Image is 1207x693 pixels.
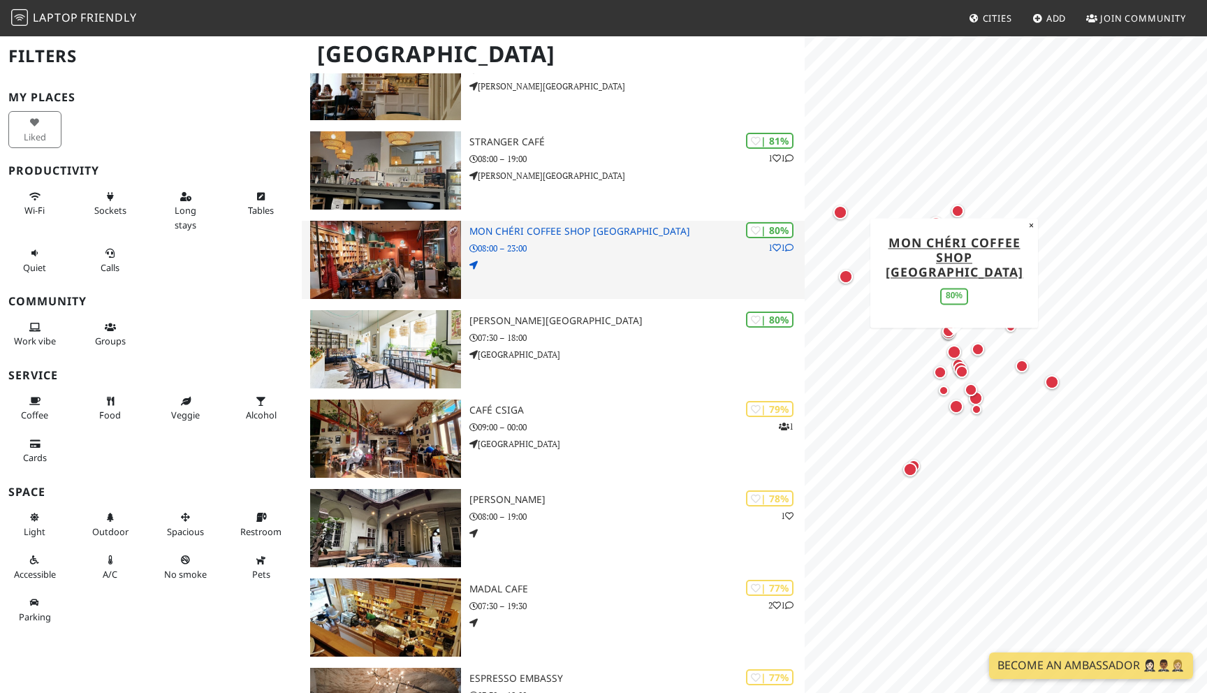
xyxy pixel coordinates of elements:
button: Cards [8,432,61,469]
a: Madal Cafe | 77% 21 Madal Cafe 07:30 – 19:30 [302,578,805,657]
span: Join Community [1100,12,1186,24]
button: Tables [235,185,288,222]
div: Map marker [935,382,952,399]
span: Food [99,409,121,421]
button: Spacious [159,506,212,543]
h3: Café Csiga [469,404,805,416]
div: Map marker [836,267,856,286]
span: Parking [19,611,51,623]
div: Map marker [831,203,850,222]
div: Map marker [1013,357,1031,375]
button: No smoke [159,548,212,585]
h3: Espresso Embassy [469,673,805,685]
div: | 79% [746,401,793,417]
p: 1 [779,420,793,433]
img: Café Csiga [310,400,461,478]
button: Quiet [8,242,61,279]
h3: Space [8,486,293,499]
h3: My Places [8,91,293,104]
p: 08:00 – 19:00 [469,152,805,166]
span: Spacious [167,525,204,538]
div: Map marker [968,401,985,418]
p: 1 1 [768,241,793,254]
div: Map marker [949,356,967,374]
h3: Mon Chéri Coffee Shop [GEOGRAPHIC_DATA] [469,226,805,238]
a: Mon Chéri Coffee Shop [GEOGRAPHIC_DATA] [886,234,1023,280]
div: | 81% [746,133,793,149]
p: 1 [781,509,793,523]
span: Alcohol [246,409,277,421]
button: Restroom [235,506,288,543]
div: Map marker [939,323,958,342]
div: Map marker [966,388,986,408]
span: Friendly [80,10,136,25]
p: 07:30 – 18:00 [469,331,805,344]
div: Map marker [939,322,958,340]
p: 08:00 – 19:00 [469,510,805,523]
button: Light [8,506,61,543]
span: Air conditioned [103,568,117,581]
button: Veggie [159,390,212,427]
span: Coffee [21,409,48,421]
p: 07:30 – 19:30 [469,599,805,613]
a: Join Community [1081,6,1192,31]
div: | 78% [746,490,793,506]
span: Power sockets [94,204,126,217]
p: [GEOGRAPHIC_DATA] [469,437,805,451]
span: Pet friendly [252,568,270,581]
div: | 77% [746,580,793,596]
a: Stranger Café | 81% 11 Stranger Café 08:00 – 19:00 [PERSON_NAME][GEOGRAPHIC_DATA] [302,131,805,210]
button: Wi-Fi [8,185,61,222]
p: 09:00 – 00:00 [469,421,805,434]
span: Group tables [95,335,126,347]
button: Food [84,390,137,427]
div: Map marker [949,202,967,220]
span: Video/audio calls [101,261,119,274]
div: Map marker [946,397,966,416]
h3: Service [8,369,293,382]
span: Natural light [24,525,45,538]
span: Veggie [171,409,200,421]
button: Sockets [84,185,137,222]
button: Work vibe [8,316,61,353]
div: Map marker [962,381,980,399]
p: 2 1 [768,599,793,612]
div: Map marker [926,214,946,233]
button: Groups [84,316,137,353]
h3: Madal Cafe [469,583,805,595]
h3: Community [8,295,293,308]
div: Map marker [1042,372,1062,392]
span: Restroom [240,525,281,538]
a: LaptopFriendly LaptopFriendly [11,6,137,31]
img: Franziska - Buda [310,310,461,388]
a: Mon Chéri Coffee Shop Budapest | 80% 11 Mon Chéri Coffee Shop [GEOGRAPHIC_DATA] 08:00 – 23:00 [302,221,805,299]
a: Café Csiga | 79% 1 Café Csiga 09:00 – 00:00 [GEOGRAPHIC_DATA] [302,400,805,478]
div: | 77% [746,669,793,685]
span: Long stays [175,204,196,231]
h3: [PERSON_NAME][GEOGRAPHIC_DATA] [469,315,805,327]
img: Fekete [310,489,461,567]
span: Work-friendly tables [248,204,274,217]
button: Long stays [159,185,212,236]
button: Parking [8,591,61,628]
div: Map marker [953,363,971,381]
h2: Filters [8,35,293,78]
button: Pets [235,548,288,585]
div: | 80% [746,222,793,238]
div: Map marker [939,326,956,343]
img: Madal Cafe [310,578,461,657]
div: Map marker [931,363,949,381]
p: 08:00 – 23:00 [469,242,805,255]
div: Map marker [969,340,987,358]
div: Map marker [944,342,964,362]
a: Add [1027,6,1072,31]
div: Map marker [951,359,970,379]
span: Accessible [14,568,56,581]
a: Franziska - Buda | 80% [PERSON_NAME][GEOGRAPHIC_DATA] 07:30 – 18:00 [GEOGRAPHIC_DATA] [302,310,805,388]
button: Calls [84,242,137,279]
p: [GEOGRAPHIC_DATA] [469,348,805,361]
div: Map marker [1002,319,1019,335]
a: Fekete | 78% 1 [PERSON_NAME] 08:00 – 19:00 [302,489,805,567]
button: Coffee [8,390,61,427]
a: Cities [963,6,1018,31]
